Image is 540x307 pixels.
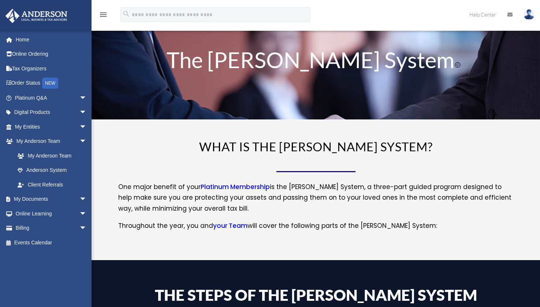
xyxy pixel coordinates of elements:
[79,134,94,149] span: arrow_drop_down
[99,13,108,19] a: menu
[99,10,108,19] i: menu
[5,76,98,91] a: Order StatusNEW
[10,163,94,178] a: Anderson System
[118,182,514,221] p: One major benefit of your is the [PERSON_NAME] System, a three-part guided program designed to he...
[79,221,94,236] span: arrow_drop_down
[5,105,98,120] a: Digital Productsarrow_drop_down
[524,9,535,20] img: User Pic
[5,32,98,47] a: Home
[5,134,98,149] a: My Anderson Teamarrow_drop_down
[42,78,58,89] div: NEW
[5,47,98,62] a: Online Ordering
[5,61,98,76] a: Tax Organizers
[5,90,98,105] a: Platinum Q&Aarrow_drop_down
[79,192,94,207] span: arrow_drop_down
[137,287,495,306] h4: The Steps of the [PERSON_NAME] System
[201,182,270,195] a: Platinum Membership
[79,90,94,106] span: arrow_drop_down
[79,105,94,120] span: arrow_drop_down
[5,235,98,250] a: Events Calendar
[213,221,247,234] a: your Team
[137,49,495,74] h1: The [PERSON_NAME] System
[118,221,514,232] p: Throughout the year, you and will cover the following parts of the [PERSON_NAME] System:
[5,119,98,134] a: My Entitiesarrow_drop_down
[199,139,433,154] span: WHAT IS THE [PERSON_NAME] SYSTEM?
[79,206,94,221] span: arrow_drop_down
[5,221,98,236] a: Billingarrow_drop_down
[10,177,98,192] a: Client Referrals
[3,9,70,23] img: Anderson Advisors Platinum Portal
[79,119,94,134] span: arrow_drop_down
[5,192,98,207] a: My Documentsarrow_drop_down
[122,10,130,18] i: search
[10,148,98,163] a: My Anderson Team
[5,206,98,221] a: Online Learningarrow_drop_down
